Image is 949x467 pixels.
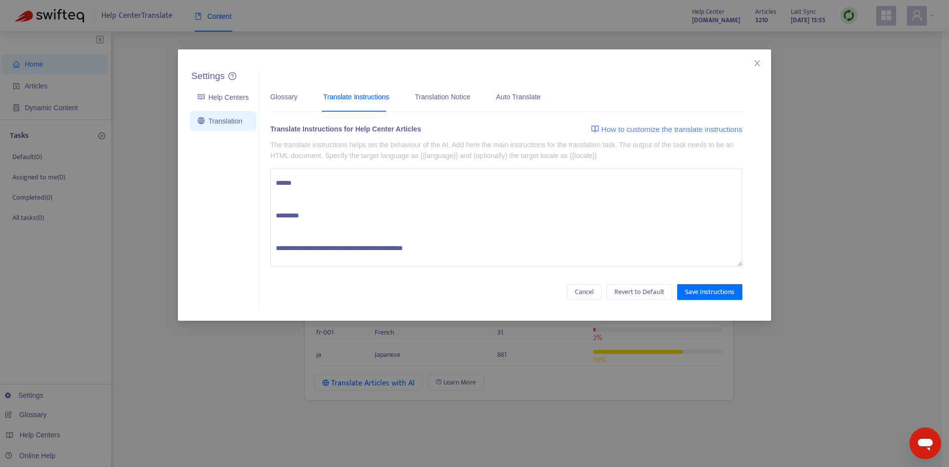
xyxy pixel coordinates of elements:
h5: Settings [191,71,225,82]
div: Auto Translate [496,91,541,102]
p: The translate instructions helps set the behaviour of the AI. Add here the main instructions for ... [270,139,742,161]
span: Revert to Default [614,287,664,297]
img: image-link [591,125,599,133]
a: Help Centers [198,93,249,101]
a: How to customize the translate instructions [591,124,742,135]
span: How to customize the translate instructions [602,124,742,135]
span: Cancel [575,287,594,297]
a: question-circle [228,72,236,81]
button: Cancel [567,284,602,300]
div: Translate Instructions for Help Center Articles [270,124,421,138]
button: Save Instructions [677,284,742,300]
button: Close [752,58,763,69]
span: question-circle [228,72,236,80]
span: Save Instructions [685,287,734,297]
iframe: Button to launch messaging window [909,427,941,459]
button: Revert to Default [606,284,672,300]
span: close [753,59,761,67]
div: Translation Notice [415,91,470,102]
div: Glossary [270,91,298,102]
a: Translation [198,117,242,125]
div: Translate Instructions [323,91,389,102]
